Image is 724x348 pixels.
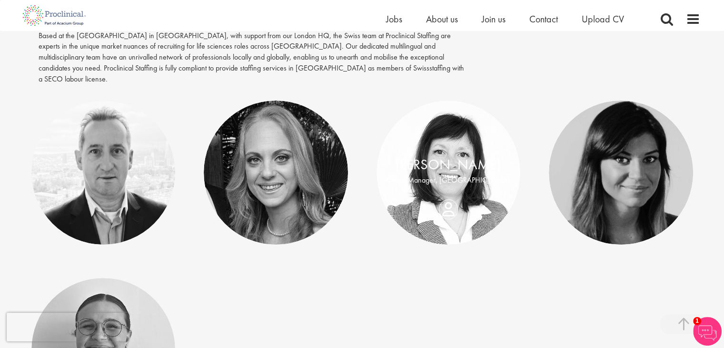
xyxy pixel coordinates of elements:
iframe: reCAPTCHA [7,313,129,341]
a: About us [426,13,458,25]
span: 1 [693,317,701,325]
a: Contact [529,13,558,25]
a: Join us [482,13,506,25]
a: Upload CV [582,13,624,25]
p: Based at the [GEOGRAPHIC_DATA] in [GEOGRAPHIC_DATA], with support from our London HQ, the Swiss t... [39,31,466,85]
a: Jobs [386,13,402,25]
img: Chatbot [693,317,722,346]
p: Office Manager, [GEOGRAPHIC_DATA] [386,175,511,186]
a: [PERSON_NAME] [396,155,501,174]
